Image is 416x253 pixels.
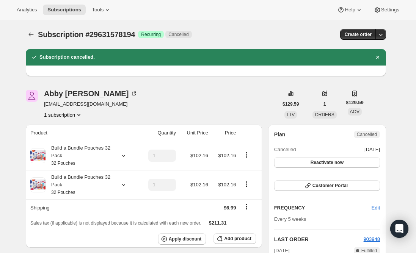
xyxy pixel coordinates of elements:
[26,90,38,102] span: Abby Smith
[283,101,299,107] span: $129.59
[315,112,334,117] span: ORDERS
[158,233,206,245] button: Apply discount
[218,182,236,187] span: $102.16
[224,205,236,211] span: $6.99
[168,31,188,37] span: Cancelled
[190,182,208,187] span: $102.16
[357,131,377,137] span: Cancelled
[311,159,344,166] span: Reactivate now
[274,131,286,138] h2: Plan
[26,199,138,216] th: Shipping
[39,53,95,61] h2: Subscription cancelled.
[364,146,380,153] span: [DATE]
[240,180,253,188] button: Product actions
[47,7,81,13] span: Subscriptions
[46,144,114,167] div: Build a Bundle Pouches 32 Pack
[26,125,138,141] th: Product
[364,236,380,242] a: 903948
[312,183,348,189] span: Customer Portal
[169,236,202,242] span: Apply discount
[345,7,355,13] span: Help
[44,90,138,97] div: Abby [PERSON_NAME]
[17,7,37,13] span: Analytics
[381,7,399,13] span: Settings
[350,109,359,114] span: AOV
[46,173,114,196] div: Build a Bundle Pouches 32 Pack
[51,190,75,195] small: 32 Pouches
[274,236,364,243] h2: LAST ORDER
[12,5,41,15] button: Analytics
[51,161,75,166] small: 32 Pouches
[26,29,36,40] button: Subscriptions
[274,180,380,191] button: Customer Portal
[274,204,372,212] h2: FREQUENCY
[38,30,135,39] span: Subscription #29631578194
[218,153,236,158] span: $102.16
[287,112,295,117] span: LTV
[372,204,380,212] span: Edit
[278,99,303,109] button: $129.59
[210,125,238,141] th: Price
[92,7,104,13] span: Tools
[345,31,372,37] span: Create order
[346,99,364,106] span: $129.59
[333,5,367,15] button: Help
[240,151,253,159] button: Product actions
[30,220,201,226] span: Sales tax (if applicable) is not displayed because it is calculated with each new order.
[138,125,178,141] th: Quantity
[209,220,227,226] span: $211.31
[390,220,408,238] div: Open Intercom Messenger
[224,236,251,242] span: Add product
[43,5,86,15] button: Subscriptions
[87,5,116,15] button: Tools
[178,125,210,141] th: Unit Price
[240,203,253,211] button: Shipping actions
[190,153,208,158] span: $102.16
[372,52,383,62] button: Dismiss notification
[44,111,83,119] button: Product actions
[369,5,404,15] button: Settings
[274,216,306,222] span: Every 5 weeks
[323,101,326,107] span: 1
[364,236,380,243] button: 903948
[274,157,380,168] button: Reactivate now
[213,233,256,244] button: Add product
[340,29,376,40] button: Create order
[44,100,138,108] span: [EMAIL_ADDRESS][DOMAIN_NAME]
[141,31,161,37] span: Recurring
[274,146,296,153] span: Cancelled
[319,99,331,109] button: 1
[367,202,385,214] button: Edit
